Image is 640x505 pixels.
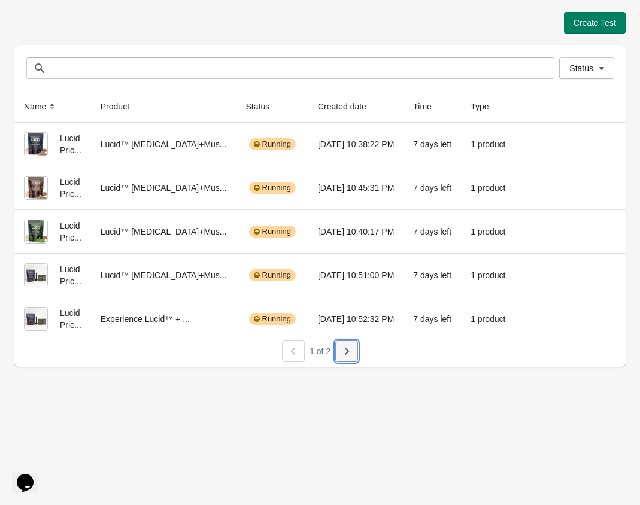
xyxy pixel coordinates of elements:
span: Create Test [574,18,616,28]
div: [DATE] 10:45:31 PM [318,176,394,200]
div: 7 days left [413,132,451,156]
div: Running [249,182,296,194]
button: Name [19,96,63,117]
div: [DATE] 10:52:32 PM [318,307,394,331]
div: 1 product [471,132,505,156]
div: 7 days left [413,220,451,244]
span: 1 of 2 [310,346,330,356]
div: Lucid™ [MEDICAL_DATA]+Mus... [101,176,227,200]
div: Lucid™ [MEDICAL_DATA]+Mus... [101,132,227,156]
div: Lucid Pric... [24,132,81,156]
button: Type [466,96,505,117]
button: Time [408,96,448,117]
div: Running [249,138,296,150]
div: Running [249,313,296,325]
div: 7 days left [413,263,451,287]
div: 7 days left [413,307,451,331]
div: 7 days left [413,176,451,200]
div: 1 product [471,176,505,200]
div: 1 product [471,307,505,331]
iframe: chat widget [12,457,50,493]
div: Lucid Pric... [24,220,81,244]
div: Experience Lucid™ + ... [101,307,227,331]
button: Status [559,57,614,79]
div: [DATE] 10:51:00 PM [318,263,394,287]
button: Created date [313,96,383,117]
div: Lucid™ [MEDICAL_DATA]+Mus... [101,220,227,244]
div: [DATE] 10:38:22 PM [318,132,394,156]
div: Lucid Pric... [24,176,81,200]
div: Lucid Pric... [24,307,81,331]
div: Running [249,269,296,281]
button: Status [241,96,287,117]
div: Lucid Pric... [24,263,81,287]
div: [DATE] 10:40:17 PM [318,220,394,244]
div: Running [249,226,296,238]
div: 1 product [471,263,505,287]
button: Product [96,96,146,117]
button: Create Test [564,12,626,34]
span: Status [569,63,593,73]
div: 1 product [471,220,505,244]
div: Lucid™ [MEDICAL_DATA]+Mus... [101,263,227,287]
